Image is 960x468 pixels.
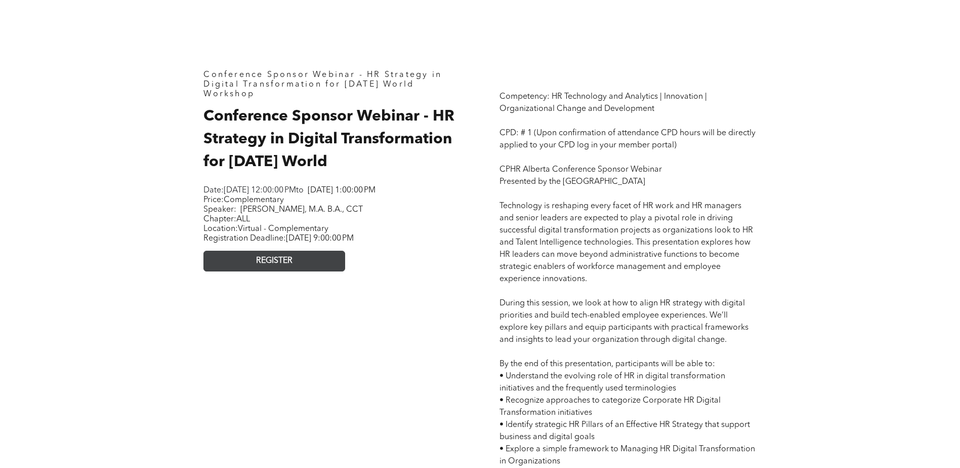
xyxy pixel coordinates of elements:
span: Conference Sponsor Webinar - HR Strategy in Digital Transformation for [DATE] World [203,71,442,89]
span: Workshop [203,90,255,98]
span: REGISTER [256,256,293,266]
span: [DATE] 12:00:00 PM [224,186,296,194]
span: [PERSON_NAME], M.A. B.A., CCT [240,206,363,214]
span: Location: Registration Deadline: [203,225,354,243]
span: Date: to [203,186,304,194]
a: REGISTER [203,251,345,271]
span: Complementary [224,196,284,204]
span: Virtual - Complementary [238,225,328,233]
span: [DATE] 9:00:00 PM [286,235,354,243]
span: ALL [236,215,250,223]
span: Chapter: [203,215,250,223]
span: Speaker: [203,206,236,214]
span: Price: [203,196,284,204]
span: Conference Sponsor Webinar - HR Strategy in Digital Transformation for [DATE] World [203,109,454,170]
span: [DATE] 1:00:00 PM [308,186,375,194]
